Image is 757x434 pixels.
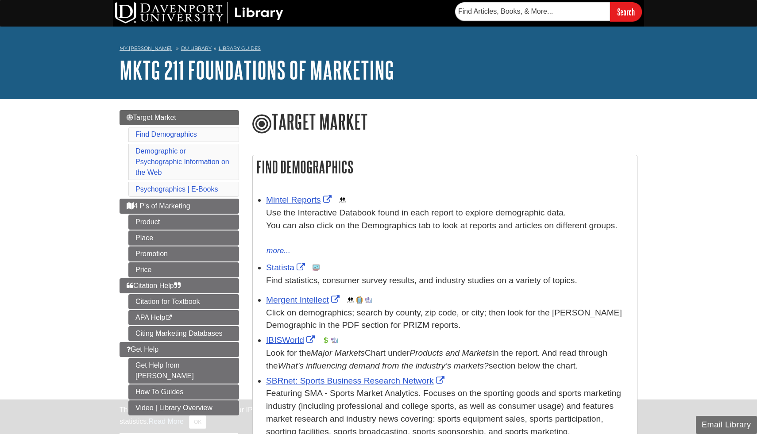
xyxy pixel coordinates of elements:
[128,400,239,415] a: Video | Library Overview
[266,207,633,245] div: Use the Interactive Databook found in each report to explore demographic data. You can also click...
[128,326,239,341] a: Citing Marketing Databases
[128,230,239,246] a: Place
[120,42,637,57] nav: breadcrumb
[266,245,291,257] button: more...
[266,295,342,304] a: Link opens in new window
[313,264,320,271] img: Statistics
[120,45,172,52] a: My [PERSON_NAME]
[266,335,317,345] a: Link opens in new window
[266,274,633,287] p: Find statistics, consumer survey results, and industry studies on a variety of topics.
[165,315,173,321] i: This link opens in a new window
[278,361,489,370] i: What’s influencing demand from the industry’s markets?
[128,294,239,309] a: Citation for Textbook
[128,384,239,399] a: How To Guides
[135,185,218,193] a: Psychographics | E-Books
[128,246,239,261] a: Promotion
[696,416,757,434] button: Email Library
[253,155,637,179] h2: Find Demographics
[127,202,190,210] span: 4 P's of Marketing
[252,110,637,135] h1: Target Market
[311,348,365,357] i: Major Markets
[128,215,239,230] a: Product
[115,2,283,23] img: DU Library
[128,262,239,277] a: Price
[135,147,229,176] a: Demographic or Psychographic Information on the Web
[356,296,363,303] img: Company Information
[266,347,633,373] div: Look for the Chart under in the report. And read through the section below the chart.
[181,45,212,51] a: DU Library
[455,2,610,21] input: Find Articles, Books, & More...
[120,342,239,357] a: Get Help
[409,348,492,357] i: Products and Markets
[127,282,181,289] span: Citation Help
[347,296,354,303] img: Demographics
[610,2,642,21] input: Search
[455,2,642,21] form: Searches DU Library's articles, books, and more
[266,376,447,385] a: Link opens in new window
[127,114,176,121] span: Target Market
[127,346,158,353] span: Get Help
[331,337,338,344] img: Industry Report
[266,195,334,204] a: Link opens in new window
[339,196,346,204] img: Demographics
[219,45,261,51] a: Library Guides
[120,199,239,214] a: 4 P's of Marketing
[266,307,633,332] div: Click on demographics; search by county, zip code, or city; then look for the [PERSON_NAME] Demog...
[120,278,239,293] a: Citation Help
[365,296,372,303] img: Industry Report
[128,310,239,325] a: APA Help
[135,131,197,138] a: Find Demographics
[120,56,394,84] a: MKTG 211 Foundations of Marketing
[322,337,329,344] img: Financial Report
[128,358,239,384] a: Get Help from [PERSON_NAME]
[266,263,307,272] a: Link opens in new window
[120,110,239,125] a: Target Market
